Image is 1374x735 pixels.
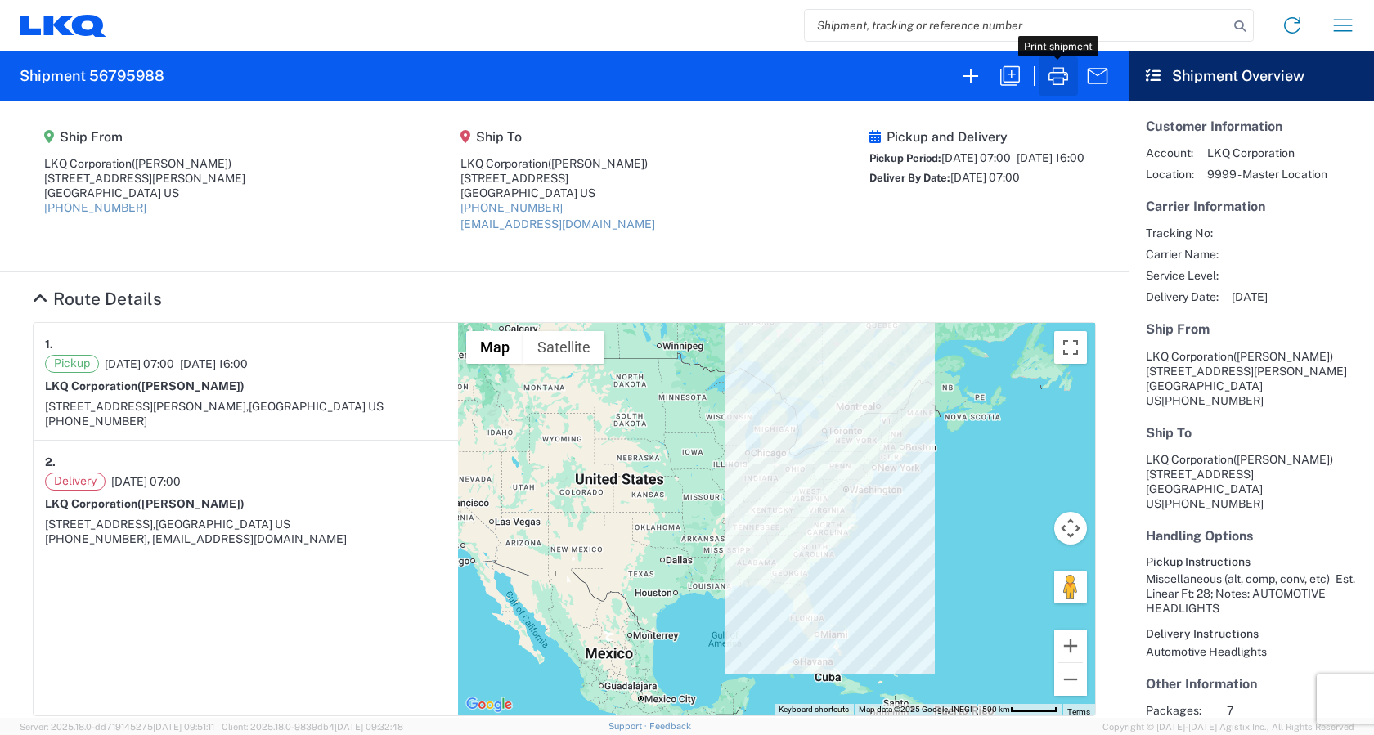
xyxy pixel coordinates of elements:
[649,721,691,731] a: Feedback
[105,356,248,371] span: [DATE] 07:00 - [DATE] 16:00
[1146,425,1357,441] h5: Ship To
[869,129,1084,145] h5: Pickup and Delivery
[1207,146,1327,160] span: LKQ Corporation
[460,186,655,200] div: [GEOGRAPHIC_DATA] US
[153,722,214,732] span: [DATE] 09:51:11
[941,151,1084,164] span: [DATE] 07:00 - [DATE] 16:00
[1146,571,1357,616] div: Miscellaneous (alt, comp, conv, etc) - Est. Linear Ft: 28; Notes: AUTOMOTIVE HEADLIGHTS
[1146,644,1357,659] div: Automotive Headlights
[1146,199,1357,214] h5: Carrier Information
[335,722,403,732] span: [DATE] 09:32:48
[977,704,1062,715] button: Map Scale: 500 km per 54 pixels
[44,171,245,186] div: [STREET_ADDRESS][PERSON_NAME]
[45,414,447,428] div: [PHONE_NUMBER]
[1146,146,1194,160] span: Account:
[1146,247,1219,262] span: Carrier Name:
[1232,289,1268,304] span: [DATE]
[466,331,523,364] button: Show street map
[45,473,106,491] span: Delivery
[1146,452,1357,511] address: [GEOGRAPHIC_DATA] US
[1146,528,1357,544] h5: Handling Options
[1054,663,1087,696] button: Zoom out
[1054,331,1087,364] button: Toggle fullscreen view
[45,452,56,473] strong: 2.
[111,474,181,489] span: [DATE] 07:00
[805,10,1228,41] input: Shipment, tracking or reference number
[249,400,384,413] span: [GEOGRAPHIC_DATA] US
[1146,555,1357,569] h6: Pickup Instructions
[137,497,245,510] span: ([PERSON_NAME])
[45,531,447,546] div: [PHONE_NUMBER], [EMAIL_ADDRESS][DOMAIN_NAME]
[460,171,655,186] div: [STREET_ADDRESS]
[460,217,655,231] a: [EMAIL_ADDRESS][DOMAIN_NAME]
[1146,627,1357,641] h6: Delivery Instructions
[132,157,231,170] span: ([PERSON_NAME])
[222,722,403,732] span: Client: 2025.18.0-9839db4
[460,156,655,171] div: LKQ Corporation
[1146,676,1357,692] h5: Other Information
[1161,497,1264,510] span: [PHONE_NUMBER]
[869,172,950,184] span: Deliver By Date:
[982,705,1010,714] span: 500 km
[1146,350,1233,363] span: LKQ Corporation
[1146,365,1347,378] span: [STREET_ADDRESS][PERSON_NAME]
[523,331,604,364] button: Show satellite imagery
[1146,289,1219,304] span: Delivery Date:
[1227,703,1367,718] span: 7
[1146,349,1357,408] address: [GEOGRAPHIC_DATA] US
[950,171,1020,184] span: [DATE] 07:00
[1146,167,1194,182] span: Location:
[1146,268,1219,283] span: Service Level:
[462,694,516,715] img: Google
[608,721,649,731] a: Support
[33,289,162,309] a: Hide Details
[1207,167,1327,182] span: 9999 - Master Location
[20,66,164,86] h2: Shipment 56795988
[1146,453,1333,481] span: LKQ Corporation [STREET_ADDRESS]
[137,379,245,392] span: ([PERSON_NAME])
[779,704,849,715] button: Keyboard shortcuts
[45,334,53,355] strong: 1.
[155,518,290,531] span: [GEOGRAPHIC_DATA] US
[45,400,249,413] span: [STREET_ADDRESS][PERSON_NAME],
[1161,394,1264,407] span: [PHONE_NUMBER]
[1233,453,1333,466] span: ([PERSON_NAME])
[1054,571,1087,603] button: Drag Pegman onto the map to open Street View
[44,129,245,145] h5: Ship From
[462,694,516,715] a: Open this area in Google Maps (opens a new window)
[1102,719,1354,734] span: Copyright © [DATE]-[DATE] Agistix Inc., All Rights Reserved
[859,705,972,714] span: Map data ©2025 Google, INEGI
[460,201,563,214] a: [PHONE_NUMBER]
[20,722,214,732] span: Server: 2025.18.0-dd719145275
[1146,226,1219,240] span: Tracking No:
[1054,630,1087,662] button: Zoom in
[1054,512,1087,545] button: Map camera controls
[1146,119,1357,134] h5: Customer Information
[45,379,245,392] strong: LKQ Corporation
[44,186,245,200] div: [GEOGRAPHIC_DATA] US
[44,201,146,214] a: [PHONE_NUMBER]
[1146,321,1357,337] h5: Ship From
[548,157,648,170] span: ([PERSON_NAME])
[45,497,245,510] strong: LKQ Corporation
[1233,350,1333,363] span: ([PERSON_NAME])
[1067,707,1090,716] a: Terms
[45,355,99,373] span: Pickup
[44,156,245,171] div: LKQ Corporation
[460,129,655,145] h5: Ship To
[1129,51,1374,101] header: Shipment Overview
[869,152,941,164] span: Pickup Period:
[45,518,155,531] span: [STREET_ADDRESS],
[1146,703,1214,718] span: Packages:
